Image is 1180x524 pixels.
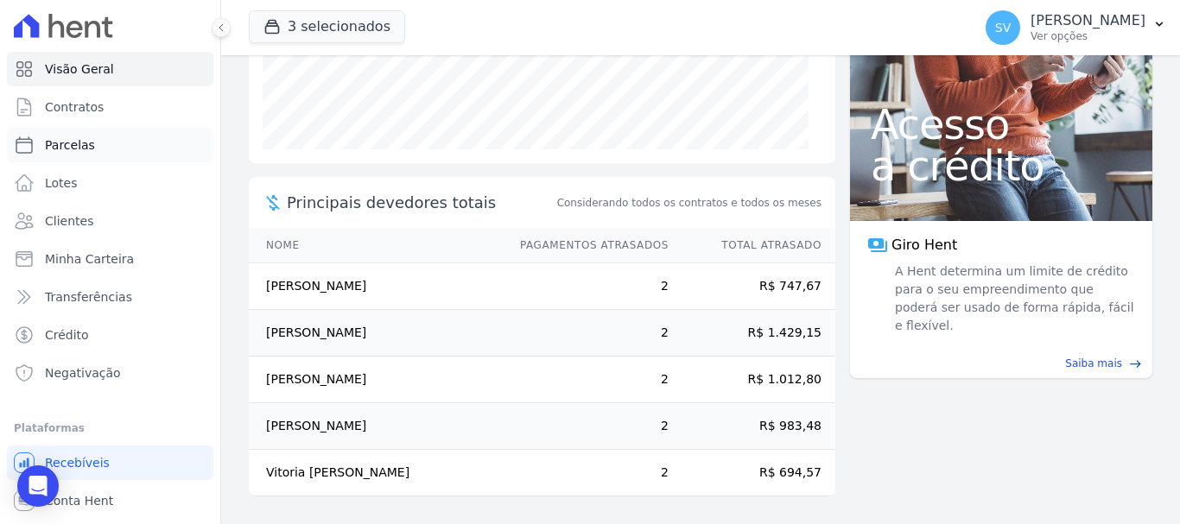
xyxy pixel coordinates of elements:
[45,136,95,154] span: Parcelas
[7,483,213,518] a: Conta Hent
[45,250,134,268] span: Minha Carteira
[7,128,213,162] a: Parcelas
[7,356,213,390] a: Negativação
[45,364,121,382] span: Negativação
[7,445,213,480] a: Recebíveis
[504,310,669,357] td: 2
[249,310,504,357] td: [PERSON_NAME]
[249,10,405,43] button: 3 selecionados
[871,104,1132,145] span: Acesso
[287,191,554,214] span: Principais devedores totais
[860,356,1142,371] a: Saiba mais east
[249,450,504,496] td: Vitoria [PERSON_NAME]
[557,195,822,211] span: Considerando todos os contratos e todos os meses
[249,263,504,310] td: [PERSON_NAME]
[1031,12,1145,29] p: [PERSON_NAME]
[7,52,213,86] a: Visão Geral
[669,228,835,263] th: Total Atrasado
[504,450,669,496] td: 2
[249,357,504,403] td: [PERSON_NAME]
[7,280,213,314] a: Transferências
[45,454,110,471] span: Recebíveis
[7,166,213,200] a: Lotes
[504,263,669,310] td: 2
[45,98,104,116] span: Contratos
[45,212,93,230] span: Clientes
[669,263,835,310] td: R$ 747,67
[45,492,113,509] span: Conta Hent
[249,403,504,450] td: [PERSON_NAME]
[249,228,504,263] th: Nome
[1065,356,1122,371] span: Saiba mais
[669,403,835,450] td: R$ 983,48
[14,418,206,439] div: Plataformas
[871,145,1132,186] span: a crédito
[1031,29,1145,43] p: Ver opções
[669,450,835,496] td: R$ 694,57
[504,228,669,263] th: Pagamentos Atrasados
[45,60,114,78] span: Visão Geral
[669,357,835,403] td: R$ 1.012,80
[891,235,957,256] span: Giro Hent
[504,357,669,403] td: 2
[504,403,669,450] td: 2
[7,204,213,238] a: Clientes
[995,22,1011,34] span: SV
[1129,357,1142,370] span: east
[7,90,213,124] a: Contratos
[7,242,213,276] a: Minha Carteira
[45,288,132,306] span: Transferências
[45,174,78,192] span: Lotes
[17,465,59,507] div: Open Intercom Messenger
[7,318,213,352] a: Crédito
[891,262,1135,335] span: A Hent determina um limite de crédito para o seu empreendimento que poderá ser usado de forma ráp...
[669,310,835,357] td: R$ 1.429,15
[45,326,89,344] span: Crédito
[972,3,1180,52] button: SV [PERSON_NAME] Ver opções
